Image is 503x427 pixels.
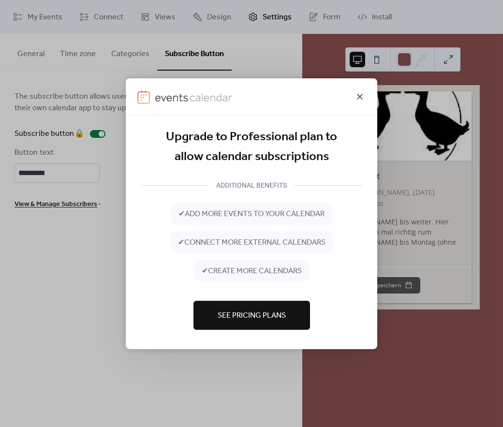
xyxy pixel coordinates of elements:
[141,127,362,167] div: Upgrade to Professional plan to allow calendar subscriptions
[208,179,295,191] div: ADDITIONAL BENEFITS
[137,90,150,103] img: logo-icon
[155,90,233,103] img: logo-type
[202,265,302,277] span: ✔ create more calendars
[178,208,325,220] span: ✔ add more events to your calendar
[218,310,286,322] span: See Pricing Plans
[178,237,325,249] span: ✔ connect more external calendars
[193,301,310,330] button: See Pricing Plans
